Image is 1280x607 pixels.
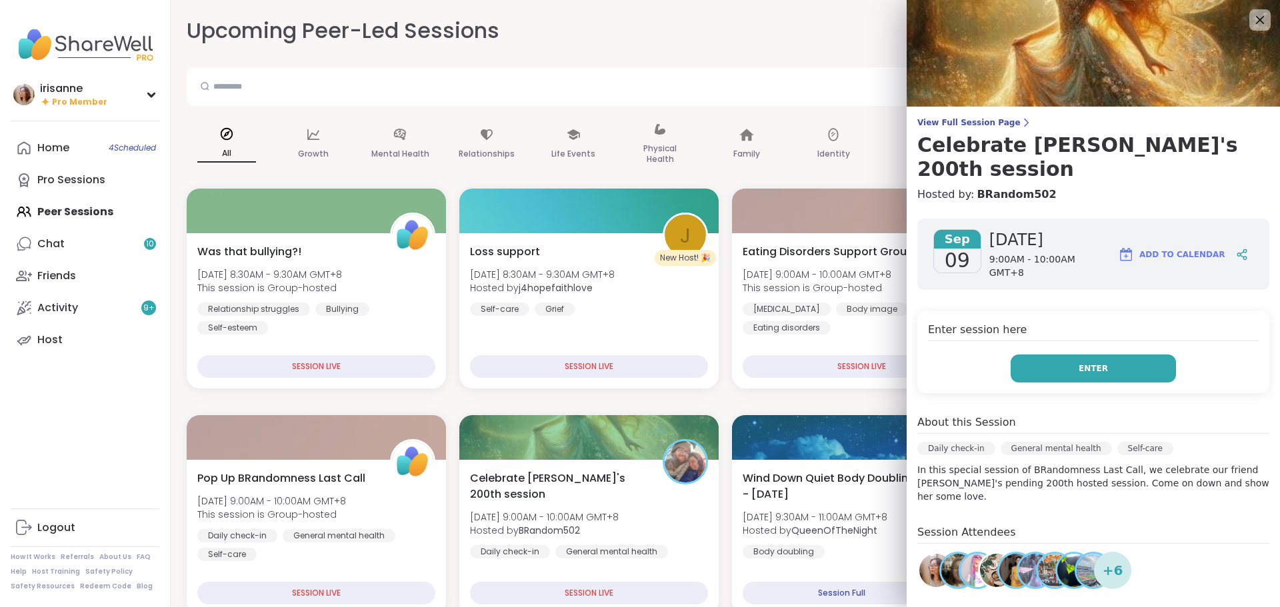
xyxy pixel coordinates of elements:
a: BRandom502 [977,187,1056,203]
span: [DATE] 9:00AM - 10:00AM GMT+8 [743,268,891,281]
div: Friends [37,269,76,283]
a: Pro Sessions [11,164,159,196]
span: Celebrate [PERSON_NAME]'s 200th session [470,470,648,502]
div: Bullying [315,303,369,316]
a: View Full Session PageCelebrate [PERSON_NAME]'s 200th session [917,117,1269,181]
img: AliciaMarie [941,554,975,587]
p: Growth [298,146,329,162]
span: Wind Down Quiet Body Doubling - [DATE] [743,470,921,502]
img: mrsperozek43 [999,554,1033,587]
span: [DATE] 8:30AM - 9:30AM GMT+8 [197,268,342,281]
div: Home [37,141,69,155]
span: Pop Up BRandomness Last Call [197,470,365,486]
p: All [197,145,256,163]
a: How It Works [11,552,55,562]
a: Referrals [61,552,94,562]
span: [DATE] 9:00AM - 10:00AM GMT+8 [197,494,346,508]
button: Enter [1011,354,1176,382]
a: Home4Scheduled [11,132,159,164]
div: Self-care [470,303,529,316]
img: irisanne [919,554,953,587]
b: QueenOfTheNight [791,524,877,537]
a: Safety Resources [11,582,75,591]
img: MoonLeafRaQuel [1057,554,1091,587]
span: [DATE] [989,229,1113,251]
a: Chat10 [11,228,159,260]
div: Eating disorders [743,321,831,334]
a: lyssa [1017,552,1054,589]
div: [MEDICAL_DATA] [743,303,831,316]
a: Safety Policy [85,567,133,576]
div: SESSION LIVE [470,355,708,378]
b: BRandom502 [519,524,580,537]
a: FAQ [137,552,151,562]
div: Pro Sessions [37,173,105,187]
img: ShareWell [392,215,433,256]
span: 09 [945,249,970,273]
div: Logout [37,520,75,535]
img: Aj_klune [1077,554,1110,587]
span: [DATE] 9:00AM - 10:00AM GMT+8 [470,510,619,524]
img: BRandom502 [665,441,706,482]
span: Enter [1079,362,1108,374]
span: Pro Member [52,97,107,108]
div: Self-care [1117,442,1173,455]
img: ShareWell [392,441,433,482]
img: Steven6560 [1038,554,1071,587]
span: 10 [146,239,154,250]
div: Daily check-in [470,545,550,558]
h4: About this Session [917,414,1016,430]
a: mrsperozek43 [997,552,1035,589]
span: This session is Group-hosted [197,281,342,295]
div: SESSION LIVE [743,355,981,378]
div: Relationship struggles [197,303,310,316]
div: Daily check-in [917,442,995,455]
p: In this special session of BRandomness Last Call, we celebrate our friend [PERSON_NAME]'s pending... [917,463,1269,503]
div: SESSION LIVE [197,355,435,378]
a: About Us [99,552,131,562]
div: SESSION LIVE [197,582,435,604]
div: Grief [535,303,575,316]
a: Help [11,567,27,576]
a: Blog [137,582,153,591]
div: General mental health [1001,442,1112,455]
span: Hosted by [470,281,615,295]
h4: Enter session here [928,322,1259,341]
img: CeeJai [961,554,994,587]
p: Identity [817,146,850,162]
img: irisanne [13,84,35,105]
a: Aj_klune [1075,552,1112,589]
span: Was that bullying?! [197,244,301,260]
span: View Full Session Page [917,117,1269,128]
div: Body doubling [743,545,825,558]
span: + 6 [1103,560,1123,580]
p: Life Events [551,146,595,162]
h4: Session Attendees [917,524,1269,544]
span: [DATE] 8:30AM - 9:30AM GMT+8 [470,268,615,281]
a: irisanne [917,552,955,589]
p: Mental Health [371,146,429,162]
span: Hosted by [470,524,619,537]
a: NicolePD [978,552,1015,589]
img: NicolePD [980,554,1013,587]
h4: Hosted by: [917,187,1269,203]
div: SESSION LIVE [470,582,708,604]
h2: Upcoming Peer-Led Sessions [187,16,499,46]
span: Eating Disorders Support Group [743,244,914,260]
div: Body image [836,303,908,316]
a: Host [11,324,159,356]
img: ShareWell Nav Logo [11,21,159,68]
div: Self-care [197,548,257,561]
div: New Host! 🎉 [655,250,716,266]
span: This session is Group-hosted [743,281,891,295]
div: Activity [37,301,78,315]
span: Loss support [470,244,540,260]
div: Self-esteem [197,321,268,334]
a: Activity9+ [11,292,159,324]
a: Logout [11,512,159,544]
span: This session is Group-hosted [197,508,346,521]
span: 9:00AM - 10:00AM GMT+8 [989,253,1113,279]
a: AliciaMarie [939,552,977,589]
a: MoonLeafRaQuel [1055,552,1093,589]
div: Host [37,332,63,347]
